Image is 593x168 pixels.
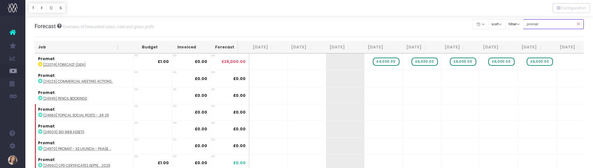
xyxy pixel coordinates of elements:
th: Dec 25: activate to sort column ascending [430,41,468,53]
button: C [46,3,56,13]
th: Invoiced [161,41,199,53]
td: : [35,87,134,104]
span: wayahead Sales Forecast Item [450,58,476,66]
th: Nov 25: activate to sort column ascending [392,41,430,53]
strong: £0.00 [195,59,207,64]
div: Vertical button group [29,3,65,13]
button: S [56,3,65,13]
span: £0.00 [233,76,246,82]
th: Jul 25: activate to sort column ascending [238,41,276,53]
span: Forecast [35,23,56,29]
span: £0.00 [233,109,246,115]
strong: £0.00 [195,76,207,81]
abbr: [24970] Promat - XS Launch - Phase 2 [43,146,111,151]
abbr: [24683] Topical Social Posts - Summer 25 [43,113,109,118]
img: images/default_profile_image.png [8,155,17,165]
abbr: [24992] CPD Certificates September 2025 [43,163,110,168]
span: wayahead Sales Forecast Item [412,58,438,66]
td: : [35,104,134,121]
th: Jan 26: activate to sort column ascending [468,41,507,53]
td: : [35,70,134,87]
abbr: [22074] Forecast (GEN) [43,62,86,67]
div: Vertical button group [553,3,590,13]
strong: £1.00 [158,59,169,64]
td: : [35,121,134,137]
td: : [35,53,134,70]
strong: Promat [38,107,55,112]
th: Forecast [199,41,238,53]
th: Mar 26: activate to sort column ascending [545,41,583,53]
th: Job: activate to sort column ascending [35,41,122,53]
span: £28,000.00 [221,59,246,65]
abbr: [24223] Commercial Meeting Actions [43,79,113,84]
strong: £0.00 [195,126,207,132]
span: wayahead Sales Forecast Item [527,58,553,66]
small: Overview of forecasted sales, cost and gross profit [62,23,154,29]
th: Feb 26: activate to sort column ascending [507,41,545,53]
span: wayahead Sales Forecast Item [488,58,514,66]
button: T [29,3,38,13]
th: Oct 25: activate to sort column ascending [353,41,392,53]
strong: Promat [38,90,55,95]
strong: Promat [38,123,55,129]
button: Configuration [553,3,590,13]
button: F [37,3,47,13]
span: £0.00 [233,143,246,149]
span: wayahead Sales Forecast Item [373,58,399,66]
strong: Promat [38,157,55,162]
span: £0.00 [233,126,246,132]
strong: Promat [38,73,55,78]
strong: Promat [38,140,55,146]
th: Budget [122,41,161,53]
abbr: [24903] SIG Web Assets [43,130,84,134]
th: Aug 25: activate to sort column ascending [276,41,315,53]
strong: Promat [38,56,55,61]
strong: £0.00 [195,160,207,165]
abbr: [24349] Pencil Bookings [43,96,87,101]
span: £0.00 [233,93,246,98]
strong: £1.00 [158,160,169,165]
button: filter [505,19,524,29]
strong: £0.00 [195,93,207,98]
th: Sep 25: activate to sort column ascending [315,41,353,53]
button: sort [488,19,505,29]
strong: £0.00 [195,143,207,148]
td: : [35,137,134,154]
strong: £0.00 [195,109,207,115]
input: Search... [523,19,584,29]
span: £0.00 [233,160,246,166]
